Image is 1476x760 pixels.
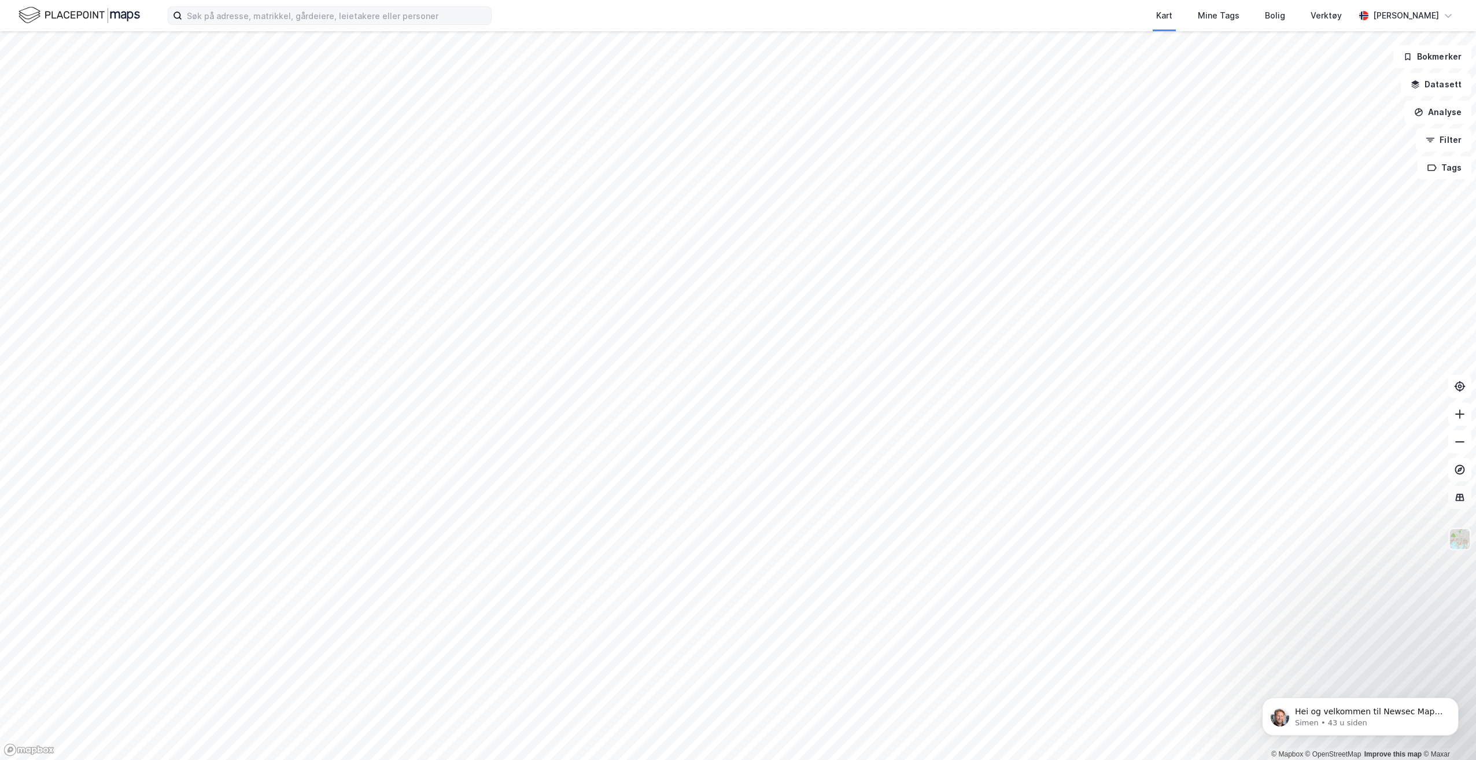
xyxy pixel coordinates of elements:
[1245,673,1476,754] iframe: Intercom notifications melding
[19,5,140,25] img: logo.f888ab2527a4732fd821a326f86c7f29.svg
[1416,128,1471,152] button: Filter
[1311,9,1342,23] div: Verktøy
[3,743,54,757] a: Mapbox homepage
[1271,750,1303,758] a: Mapbox
[1156,9,1172,23] div: Kart
[1364,750,1422,758] a: Improve this map
[1305,750,1361,758] a: OpenStreetMap
[1373,9,1439,23] div: [PERSON_NAME]
[1418,156,1471,179] button: Tags
[1198,9,1239,23] div: Mine Tags
[182,7,491,24] input: Søk på adresse, matrikkel, gårdeiere, leietakere eller personer
[1393,45,1471,68] button: Bokmerker
[1265,9,1285,23] div: Bolig
[1404,101,1471,124] button: Analyse
[1401,73,1471,96] button: Datasett
[1449,528,1471,550] img: Z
